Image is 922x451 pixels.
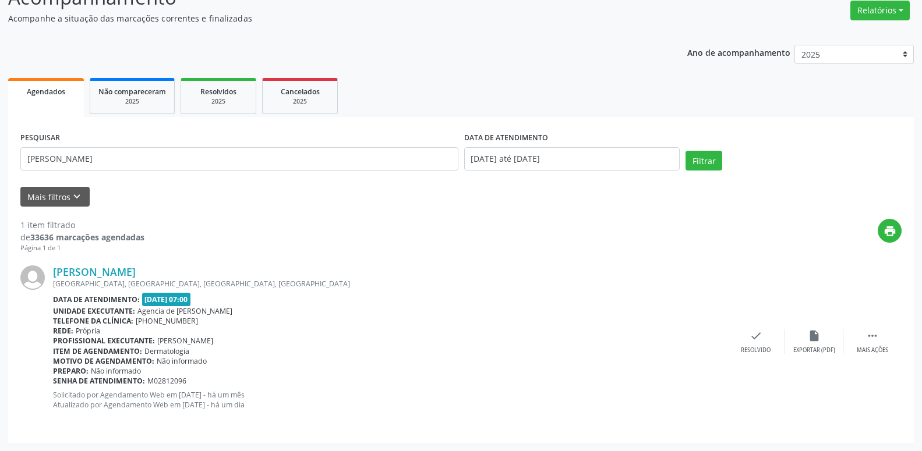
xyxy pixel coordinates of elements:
a: [PERSON_NAME] [53,265,136,278]
b: Profissional executante: [53,336,155,346]
input: Nome, código do beneficiário ou CPF [20,147,458,171]
span: Dermatologia [144,346,189,356]
div: Página 1 de 1 [20,243,144,253]
b: Motivo de agendamento: [53,356,154,366]
input: Selecione um intervalo [464,147,680,171]
span: Não informado [157,356,207,366]
i:  [866,329,879,342]
div: 1 item filtrado [20,219,144,231]
span: Própria [76,326,100,336]
b: Rede: [53,326,73,336]
div: de [20,231,144,243]
div: 2025 [271,97,329,106]
span: [PHONE_NUMBER] [136,316,198,326]
img: img [20,265,45,290]
span: [DATE] 07:00 [142,293,191,306]
b: Preparo: [53,366,89,376]
p: Solicitado por Agendamento Web em [DATE] - há um mês Atualizado por Agendamento Web em [DATE] - h... [53,390,727,410]
b: Senha de atendimento: [53,376,145,386]
button: Filtrar [686,151,722,171]
span: Agendados [27,87,65,97]
b: Unidade executante: [53,306,135,316]
div: Mais ações [857,346,888,354]
label: DATA DE ATENDIMENTO [464,129,548,147]
span: Não compareceram [98,87,166,97]
p: Ano de acompanhamento [687,45,790,59]
div: Exportar (PDF) [793,346,835,354]
p: Acompanhe a situação das marcações correntes e finalizadas [8,12,642,24]
b: Item de agendamento: [53,346,142,356]
button: print [878,219,902,243]
i: keyboard_arrow_down [70,190,83,203]
span: Não informado [91,366,141,376]
span: M02812096 [147,376,186,386]
button: Relatórios [850,1,910,20]
div: Resolvido [741,346,771,354]
span: [PERSON_NAME] [157,336,213,346]
div: 2025 [98,97,166,106]
b: Telefone da clínica: [53,316,133,326]
i: check [750,329,762,342]
label: PESQUISAR [20,129,60,147]
i: print [884,225,896,237]
i: insert_drive_file [808,329,821,342]
span: Cancelados [281,87,320,97]
span: Agencia de [PERSON_NAME] [137,306,232,316]
strong: 33636 marcações agendadas [30,232,144,243]
div: 2025 [189,97,248,106]
button: Mais filtroskeyboard_arrow_down [20,187,90,207]
b: Data de atendimento: [53,294,140,304]
span: Resolvidos [200,87,236,97]
div: [GEOGRAPHIC_DATA], [GEOGRAPHIC_DATA], [GEOGRAPHIC_DATA], [GEOGRAPHIC_DATA] [53,279,727,289]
